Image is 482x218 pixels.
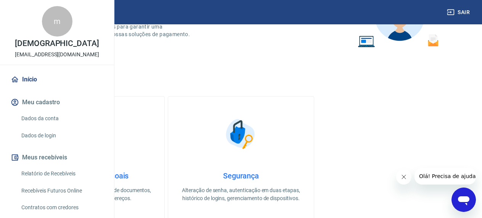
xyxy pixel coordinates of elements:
button: Meu cadastro [9,94,105,111]
p: Alteração de senha, autenticação em duas etapas, histórico de logins, gerenciamento de dispositivos. [180,186,302,202]
span: Olá! Precisa de ajuda? [5,5,64,11]
h5: O que deseja fazer hoje? [18,80,464,87]
a: Dados de login [18,128,105,143]
div: m [42,6,72,37]
a: Início [9,71,105,88]
a: Recebíveis Futuros Online [18,183,105,199]
p: [DEMOGRAPHIC_DATA] [15,40,99,48]
iframe: Mensagem da empresa [415,168,476,185]
a: Contratos com credores [18,200,105,215]
button: Sair [445,5,473,19]
iframe: Botão para abrir a janela de mensagens [451,188,476,212]
h4: Segurança [180,171,302,180]
a: Relatório de Recebíveis [18,166,105,181]
a: Dados da conta [18,111,105,126]
img: Segurança [222,115,260,153]
p: [EMAIL_ADDRESS][DOMAIN_NAME] [15,51,99,59]
iframe: Fechar mensagem [396,169,411,185]
button: Meus recebíveis [9,149,105,166]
